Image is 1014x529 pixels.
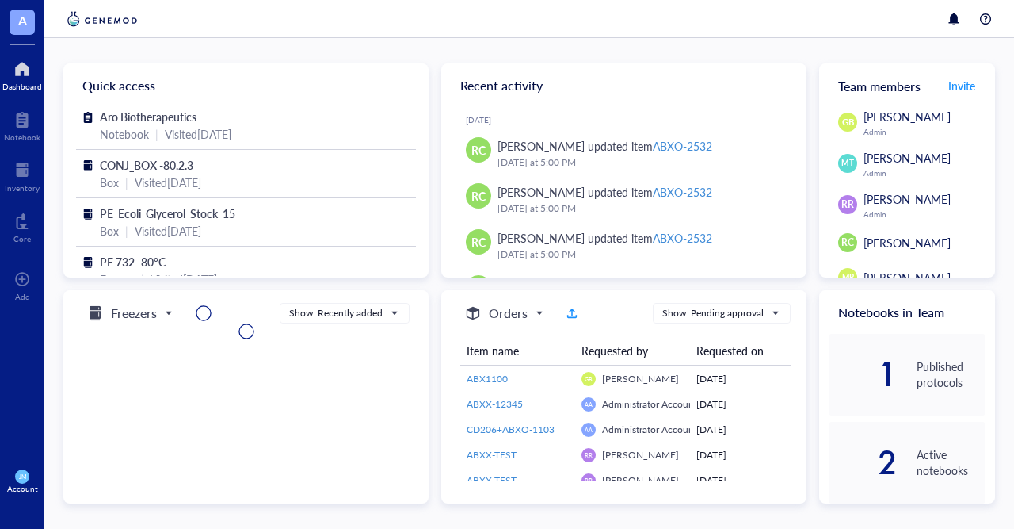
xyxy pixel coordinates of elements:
[829,450,898,475] div: 2
[863,127,985,136] div: Admin
[585,477,592,484] span: RR
[602,423,697,436] span: Administrator Account
[497,155,781,171] div: [DATE] at 5:00 PM
[585,375,592,382] span: GB
[471,233,486,251] span: RC
[653,184,712,200] div: ABXO-2532
[100,157,193,173] span: CONJ_BOX -80.2.3
[100,205,235,221] span: PE_Ecoli_Glycerol_Stock_15
[489,304,528,323] h5: Orders
[111,304,157,323] h5: Freezers
[125,222,128,240] div: |
[100,254,166,270] span: PE 732 -80°C
[467,397,569,412] a: ABXX-12345
[4,107,40,142] a: Notebook
[467,423,569,437] a: CD206+ABXO-1103
[467,397,523,411] span: ABXX-12345
[467,473,569,488] a: ABXX-TEST
[2,82,42,91] div: Dashboard
[863,168,985,178] div: Admin
[460,336,575,366] th: Item name
[4,132,40,142] div: Notebook
[467,423,555,436] span: CD206+ABXO-1103
[841,271,854,283] span: MR
[100,270,135,288] div: Freezer
[841,157,853,169] span: MT
[5,183,40,193] div: Inventory
[135,174,201,191] div: Visited [DATE]
[602,448,679,462] span: [PERSON_NAME]
[467,473,517,487] span: ABXX-TEST
[18,473,25,481] span: JM
[471,187,486,205] span: RC
[696,423,784,437] div: [DATE]
[100,109,196,125] span: Aro Biotherapeutics
[2,56,42,91] a: Dashboard
[917,358,985,390] div: Published protocols
[863,235,951,251] span: [PERSON_NAME]
[7,484,38,493] div: Account
[454,223,794,269] a: RC[PERSON_NAME] updated itemABXO-2532[DATE] at 5:00 PM
[13,234,31,243] div: Core
[141,270,144,288] div: |
[947,73,976,98] button: Invite
[863,191,951,207] span: [PERSON_NAME]
[100,125,149,143] div: Notebook
[696,397,784,412] div: [DATE]
[602,397,697,411] span: Administrator Account
[602,473,679,487] span: [PERSON_NAME]
[125,174,128,191] div: |
[13,209,31,243] a: Core
[467,448,569,462] a: ABXX-TEST
[585,426,593,433] span: AA
[602,372,679,385] span: [PERSON_NAME]
[690,336,791,366] th: Requested on
[18,10,27,30] span: A
[289,306,383,320] div: Show: Recently added
[863,150,951,166] span: [PERSON_NAME]
[454,131,794,177] a: RC[PERSON_NAME] updated itemABXO-2532[DATE] at 5:00 PM
[466,115,794,125] div: [DATE]
[863,109,951,125] span: [PERSON_NAME]
[948,78,975,94] span: Invite
[819,63,995,108] div: Team members
[454,177,794,223] a: RC[PERSON_NAME] updated itemABXO-2532[DATE] at 5:00 PM
[841,116,854,129] span: GB
[585,451,592,458] span: RR
[917,447,985,478] div: Active notebooks
[841,197,854,212] span: RR
[155,125,158,143] div: |
[653,138,712,154] div: ABXO-2532
[63,63,429,108] div: Quick access
[696,473,784,488] div: [DATE]
[863,270,951,286] span: [PERSON_NAME]
[100,222,119,240] div: Box
[135,222,201,240] div: Visited [DATE]
[441,63,806,108] div: Recent activity
[497,247,781,263] div: [DATE] at 5:00 PM
[63,10,141,29] img: genemod-logo
[100,174,119,191] div: Box
[467,372,569,386] a: ABX1100
[467,372,508,385] span: ABX1100
[151,270,217,288] div: Visited [DATE]
[165,125,231,143] div: Visited [DATE]
[829,362,898,387] div: 1
[841,236,854,250] span: RC
[653,230,712,246] div: ABXO-2532
[497,229,712,247] div: [PERSON_NAME] updated item
[15,292,30,301] div: Add
[662,306,764,320] div: Show: Pending approval
[819,290,995,334] div: Notebooks in Team
[863,209,985,219] div: Admin
[497,201,781,217] div: [DATE] at 5:00 PM
[471,141,486,159] span: RC
[497,183,712,201] div: [PERSON_NAME] updated item
[5,158,40,193] a: Inventory
[467,448,517,462] span: ABXX-TEST
[497,137,712,155] div: [PERSON_NAME] updated item
[696,372,784,386] div: [DATE]
[585,401,593,408] span: AA
[575,336,690,366] th: Requested by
